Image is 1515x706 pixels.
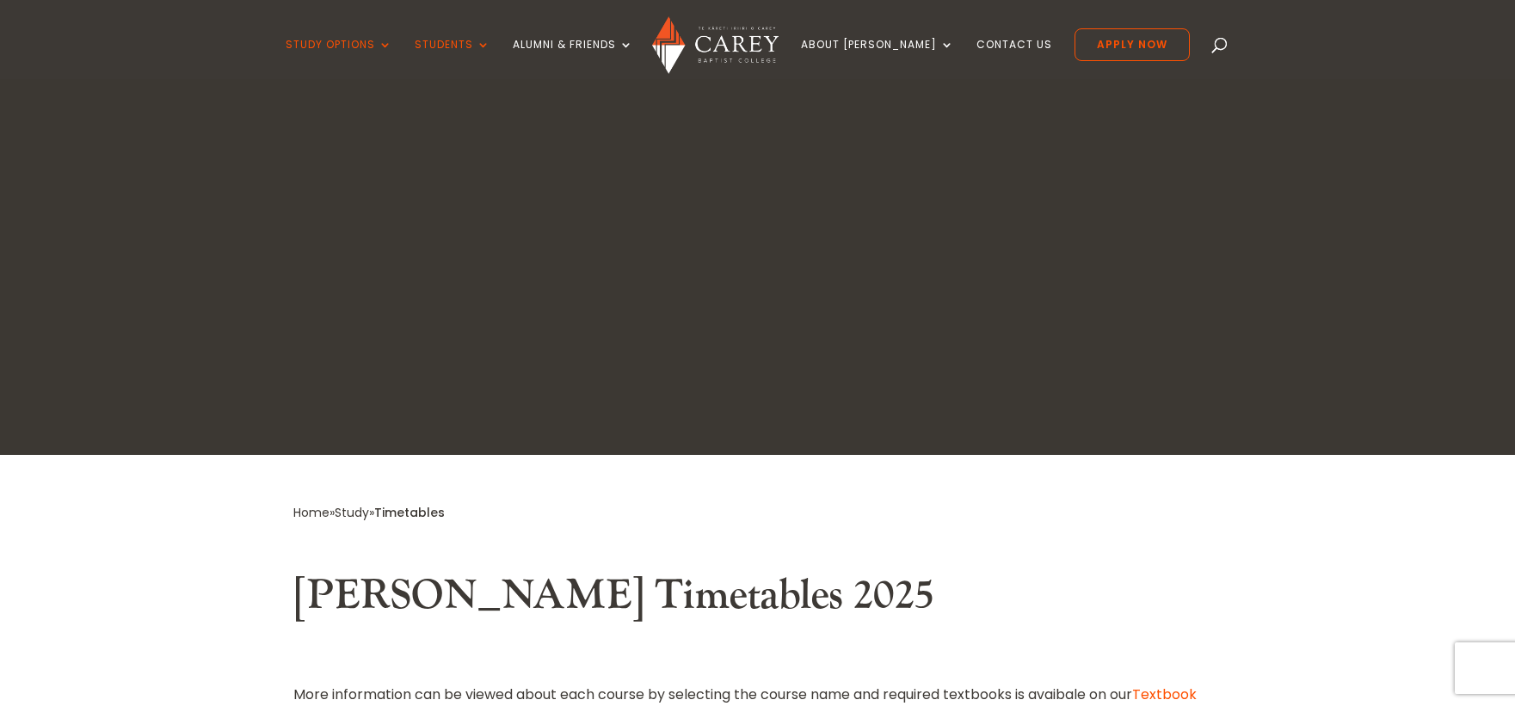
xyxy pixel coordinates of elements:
[513,39,633,79] a: Alumni & Friends
[286,39,392,79] a: Study Options
[976,39,1052,79] a: Contact Us
[435,291,1081,380] h1: Timetables
[293,504,445,521] span: » »
[415,39,490,79] a: Students
[652,16,779,75] img: Carey Baptist College
[1075,28,1190,61] a: Apply Now
[801,39,954,79] a: About [PERSON_NAME]
[293,504,329,521] a: Home
[374,504,445,521] span: Timetables
[335,504,369,521] a: Study
[293,571,1222,629] h2: [PERSON_NAME] Timetables 2025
